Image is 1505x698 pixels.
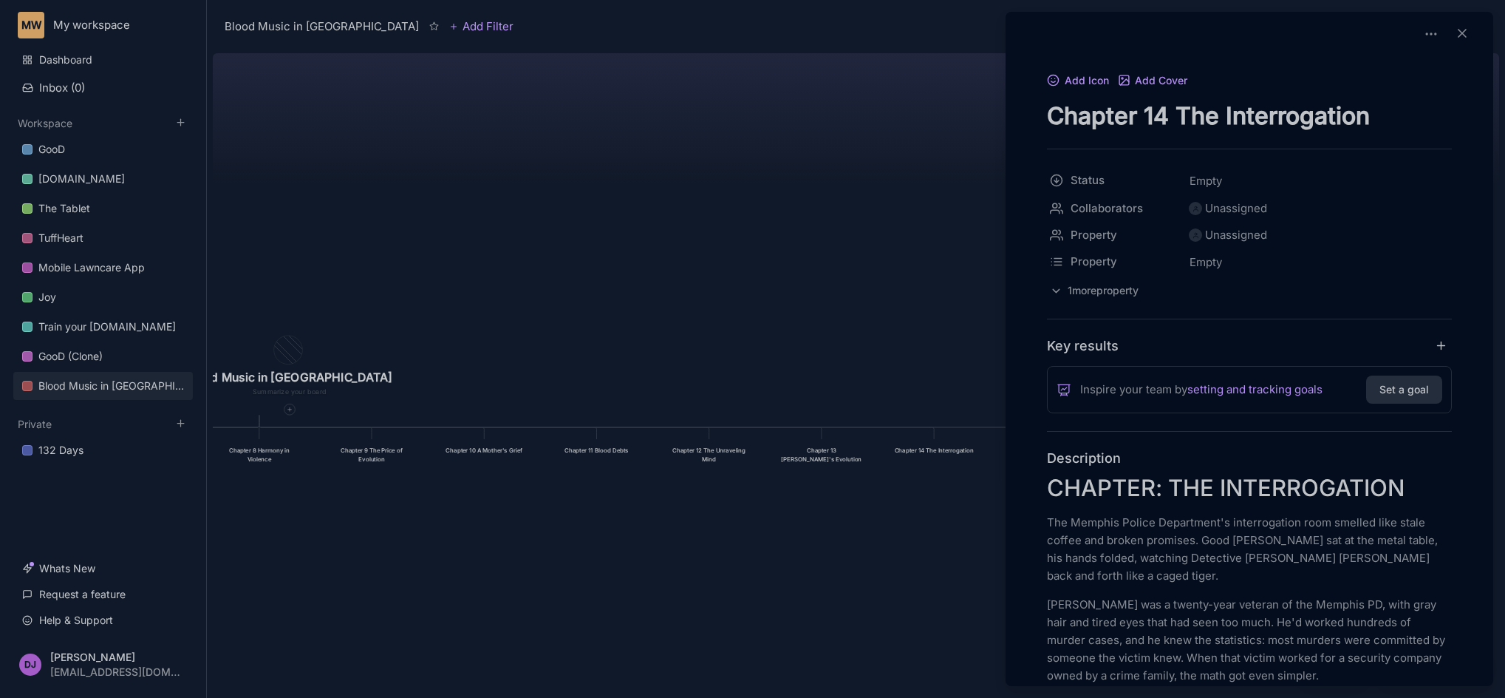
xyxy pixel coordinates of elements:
[1366,376,1442,404] button: Set a goal
[1189,172,1223,191] span: Empty
[1047,167,1452,195] div: StatusEmpty
[1047,75,1109,88] button: Add Icon
[1071,226,1168,244] span: Property
[1042,222,1184,248] button: Property
[1047,473,1452,503] h1: CHAPTER: THE INTERROGATION
[1071,172,1168,189] span: Status
[1047,337,1119,354] h4: Key results
[1071,200,1168,217] span: Collaborators
[1080,381,1323,399] span: Inspire your team by
[1047,101,1452,131] textarea: node title
[1435,339,1453,353] button: add key result
[1047,281,1141,301] button: 1moreproperty
[1187,381,1323,399] a: setting and tracking goals
[1189,253,1223,272] span: Empty
[1047,450,1452,467] h4: Description
[1042,248,1184,275] button: Property
[1047,195,1452,222] div: CollaboratorsUnassigned
[1205,200,1267,217] div: Unassigned
[1047,248,1452,277] div: PropertyEmpty
[1042,167,1184,194] button: Status
[1205,226,1267,244] div: Unassigned
[1047,222,1452,248] div: PropertyUnassigned
[1042,195,1184,222] button: Collaborators
[1071,253,1168,271] span: Property
[1047,514,1452,585] p: The Memphis Police Department's interrogation room smelled like stale coffee and broken promises....
[1047,596,1452,685] p: [PERSON_NAME] was a twenty-year veteran of the Memphis PD, with gray hair and tired eyes that had...
[1118,75,1188,88] button: Add Cover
